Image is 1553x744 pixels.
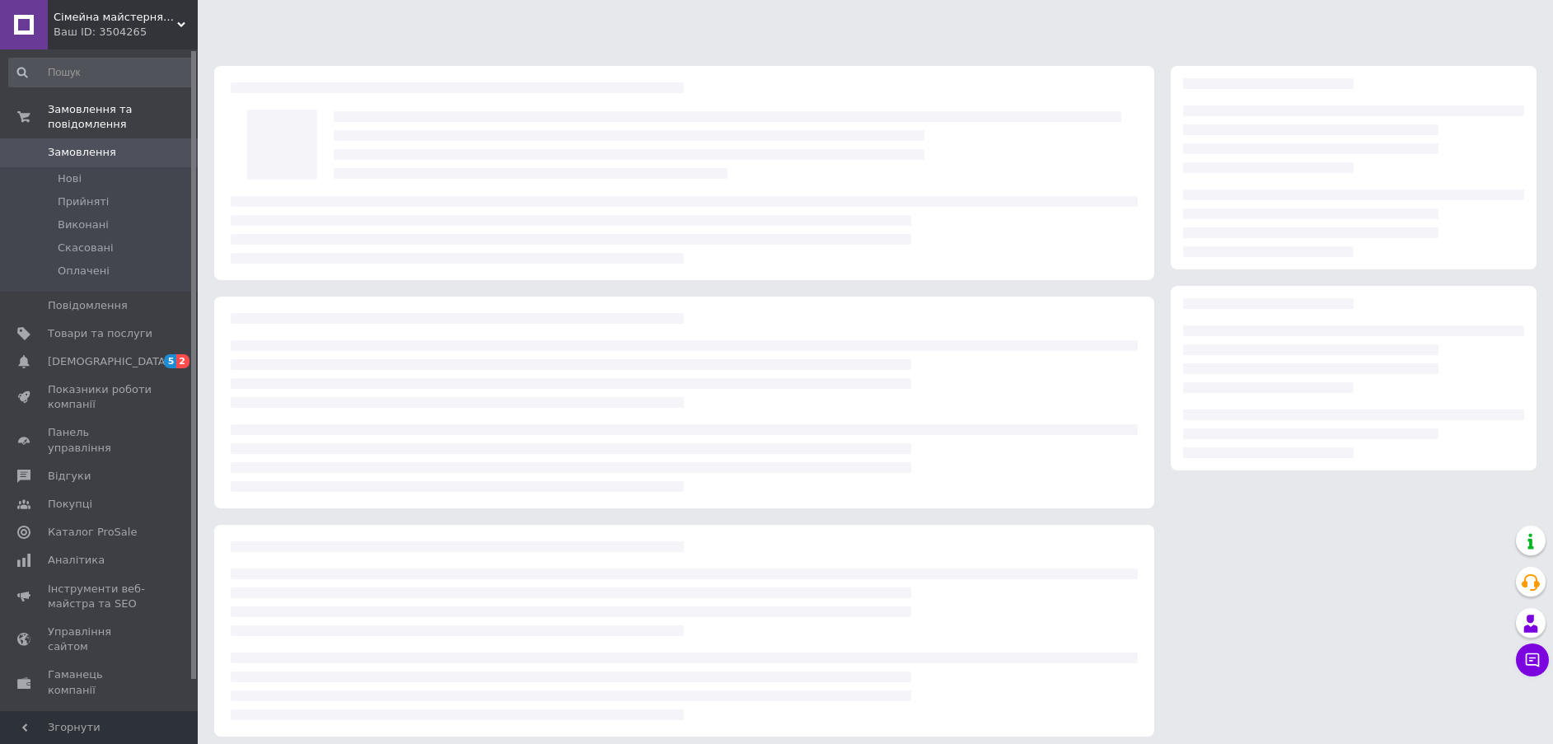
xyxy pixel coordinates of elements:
[48,582,152,611] span: Інструменти веб-майстра та SEO
[48,667,152,697] span: Гаманець компанії
[176,354,189,368] span: 2
[48,354,170,369] span: [DEMOGRAPHIC_DATA]
[48,102,198,132] span: Замовлення та повідомлення
[48,553,105,568] span: Аналітика
[48,497,92,512] span: Покупці
[48,625,152,654] span: Управління сайтом
[48,145,116,160] span: Замовлення
[58,171,82,186] span: Нові
[58,218,109,232] span: Виконані
[58,241,114,255] span: Скасовані
[48,469,91,484] span: Відгуки
[48,525,137,540] span: Каталог ProSale
[48,298,128,313] span: Повідомлення
[58,264,110,278] span: Оплачені
[48,425,152,455] span: Панель управління
[164,354,177,368] span: 5
[48,326,152,341] span: Товари та послуги
[48,382,152,412] span: Показники роботи компанії
[1516,643,1549,676] button: Чат з покупцем
[54,25,198,40] div: Ваш ID: 3504265
[54,10,177,25] span: Сімейна майстерня "Woodyard"
[8,58,194,87] input: Пошук
[58,194,109,209] span: Прийняті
